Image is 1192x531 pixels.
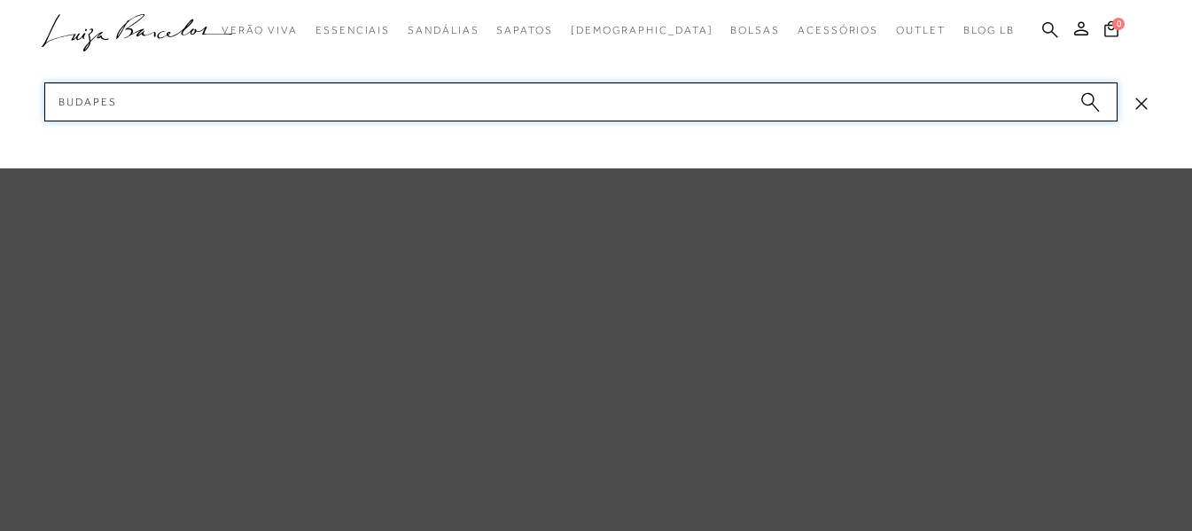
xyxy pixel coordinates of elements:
[571,24,713,36] span: [DEMOGRAPHIC_DATA]
[1112,18,1125,30] span: 0
[316,14,390,47] a: categoryNavScreenReaderText
[896,14,946,47] a: categoryNavScreenReaderText
[730,24,780,36] span: Bolsas
[222,14,298,47] a: categoryNavScreenReaderText
[798,14,878,47] a: categoryNavScreenReaderText
[316,24,390,36] span: Essenciais
[963,14,1015,47] a: BLOG LB
[896,24,946,36] span: Outlet
[963,24,1015,36] span: BLOG LB
[408,24,479,36] span: Sandálias
[571,14,713,47] a: noSubCategoriesText
[408,14,479,47] a: categoryNavScreenReaderText
[222,24,298,36] span: Verão Viva
[730,14,780,47] a: categoryNavScreenReaderText
[798,24,878,36] span: Acessórios
[496,24,552,36] span: Sapatos
[44,82,1118,121] input: Buscar.
[1099,20,1124,43] button: 0
[496,14,552,47] a: categoryNavScreenReaderText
